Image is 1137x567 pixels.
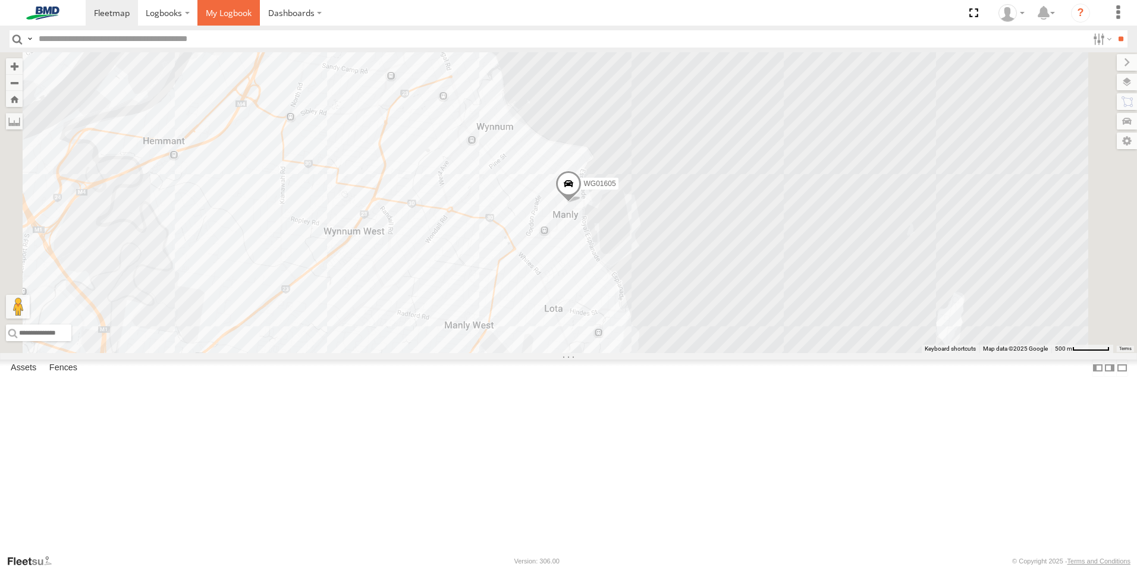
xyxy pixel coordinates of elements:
span: 500 m [1055,345,1072,352]
label: Measure [6,113,23,130]
label: Dock Summary Table to the Left [1092,360,1104,377]
button: Zoom Home [6,91,23,107]
i: ? [1071,4,1090,23]
label: Dock Summary Table to the Right [1104,360,1116,377]
label: Fences [43,360,83,376]
button: Map scale: 500 m per 59 pixels [1051,345,1113,353]
label: Search Query [25,30,34,48]
label: Search Filter Options [1088,30,1114,48]
div: © Copyright 2025 - [1012,557,1130,565]
div: Brendan Hannan [994,4,1029,22]
span: WG01605 [584,179,616,188]
button: Drag Pegman onto the map to open Street View [6,295,30,319]
button: Zoom out [6,74,23,91]
button: Keyboard shortcuts [925,345,976,353]
div: Version: 306.00 [514,557,560,565]
label: Assets [5,360,42,376]
a: Visit our Website [7,555,61,567]
img: bmd-logo.svg [12,7,74,20]
span: Map data ©2025 Google [983,345,1048,352]
label: Map Settings [1117,133,1137,149]
a: Terms and Conditions [1067,557,1130,565]
button: Zoom in [6,58,23,74]
label: Hide Summary Table [1116,360,1128,377]
a: Terms (opens in new tab) [1119,346,1132,351]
